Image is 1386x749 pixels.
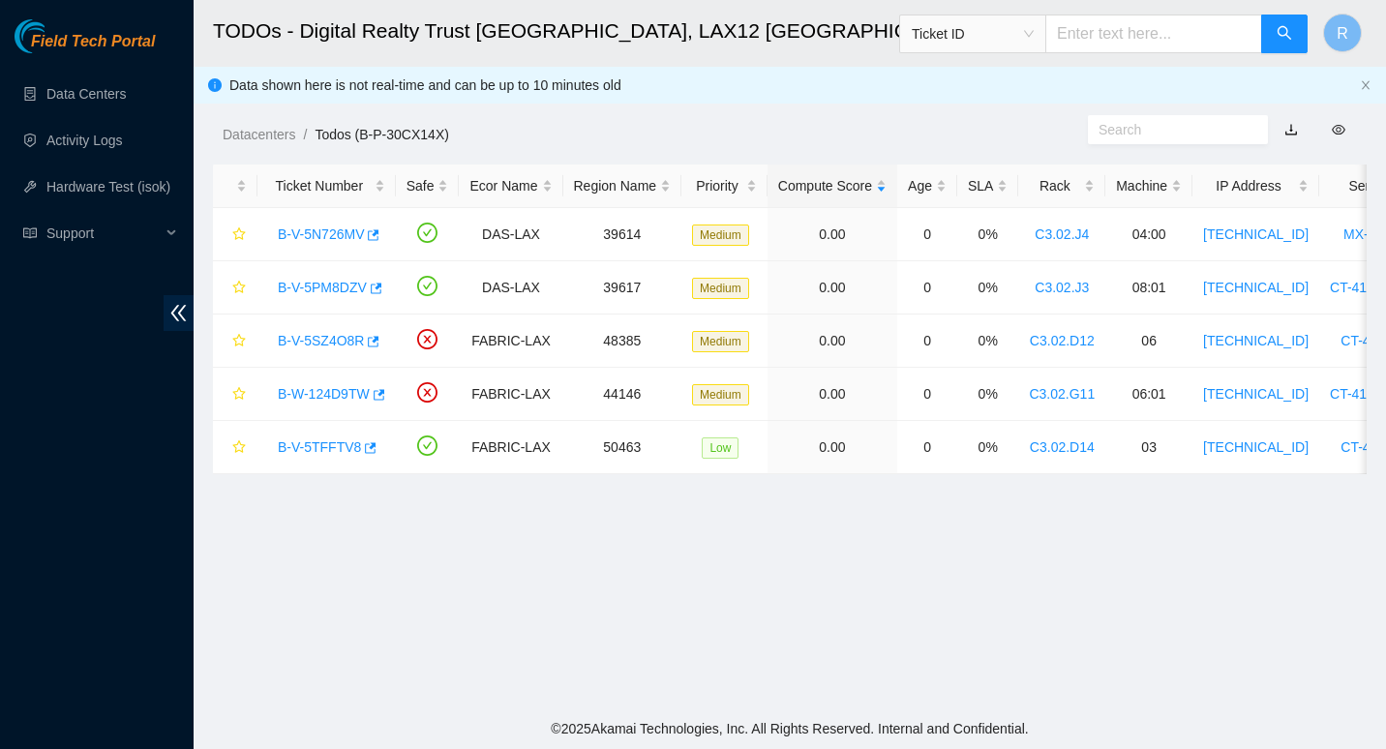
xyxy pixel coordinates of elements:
a: C3.02.G11 [1029,386,1095,402]
a: [TECHNICAL_ID] [1203,226,1309,242]
footer: © 2025 Akamai Technologies, Inc. All Rights Reserved. Internal and Confidential. [194,708,1386,749]
td: 50463 [563,421,682,474]
td: 0 [897,421,957,474]
td: 44146 [563,368,682,421]
button: R [1323,14,1362,52]
span: close-circle [417,382,437,403]
span: check-circle [417,223,437,243]
td: 06:01 [1105,368,1192,421]
span: R [1337,21,1348,45]
a: Todos (B-P-30CX14X) [315,127,449,142]
span: star [232,440,246,456]
button: star [224,272,247,303]
button: close [1360,79,1371,92]
button: star [224,325,247,356]
td: 48385 [563,315,682,368]
td: 0 [897,208,957,261]
td: FABRIC-LAX [459,315,562,368]
button: star [224,219,247,250]
span: Medium [692,278,749,299]
td: 03 [1105,421,1192,474]
button: star [224,378,247,409]
button: search [1261,15,1308,53]
span: / [303,127,307,142]
td: 39617 [563,261,682,315]
td: 0% [957,208,1018,261]
td: 0 [897,261,957,315]
a: [TECHNICAL_ID] [1203,439,1309,455]
button: star [224,432,247,463]
span: Support [46,214,161,253]
input: Enter text here... [1045,15,1262,53]
td: 0 [897,368,957,421]
span: Ticket ID [912,19,1034,48]
td: FABRIC-LAX [459,368,562,421]
a: B-V-5N726MV [278,226,364,242]
span: star [232,227,246,243]
td: 0.00 [768,368,897,421]
td: 08:01 [1105,261,1192,315]
span: double-left [164,295,194,331]
span: read [23,226,37,240]
a: Activity Logs [46,133,123,148]
span: star [232,387,246,403]
td: 0 [897,315,957,368]
input: Search [1099,119,1242,140]
span: check-circle [417,435,437,456]
td: 0.00 [768,315,897,368]
td: 39614 [563,208,682,261]
a: C3.02.D14 [1030,439,1095,455]
img: Akamai Technologies [15,19,98,53]
td: 0.00 [768,421,897,474]
span: close [1360,79,1371,91]
a: C3.02.J3 [1035,280,1089,295]
a: [TECHNICAL_ID] [1203,386,1309,402]
td: FABRIC-LAX [459,421,562,474]
span: Field Tech Portal [31,33,155,51]
a: Datacenters [223,127,295,142]
a: B-W-124D9TW [278,386,370,402]
td: DAS-LAX [459,208,562,261]
a: B-V-5SZ4O8R [278,333,364,348]
a: Akamai TechnologiesField Tech Portal [15,35,155,60]
a: C3.02.J4 [1035,226,1089,242]
span: eye [1332,123,1345,136]
td: 0% [957,368,1018,421]
td: 0% [957,421,1018,474]
span: Medium [692,331,749,352]
a: B-V-5PM8DZV [278,280,367,295]
span: Low [702,437,738,459]
span: Medium [692,225,749,246]
td: 0% [957,315,1018,368]
td: 0% [957,261,1018,315]
a: Hardware Test (isok) [46,179,170,195]
td: 0.00 [768,208,897,261]
a: [TECHNICAL_ID] [1203,280,1309,295]
span: close-circle [417,329,437,349]
td: 06 [1105,315,1192,368]
td: 0.00 [768,261,897,315]
button: download [1270,114,1312,145]
a: C3.02.D12 [1030,333,1095,348]
a: download [1284,122,1298,137]
td: 04:00 [1105,208,1192,261]
span: search [1277,25,1292,44]
a: Data Centers [46,86,126,102]
span: star [232,281,246,296]
a: [TECHNICAL_ID] [1203,333,1309,348]
td: DAS-LAX [459,261,562,315]
a: B-V-5TFFTV8 [278,439,361,455]
span: Medium [692,384,749,405]
span: star [232,334,246,349]
span: check-circle [417,276,437,296]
